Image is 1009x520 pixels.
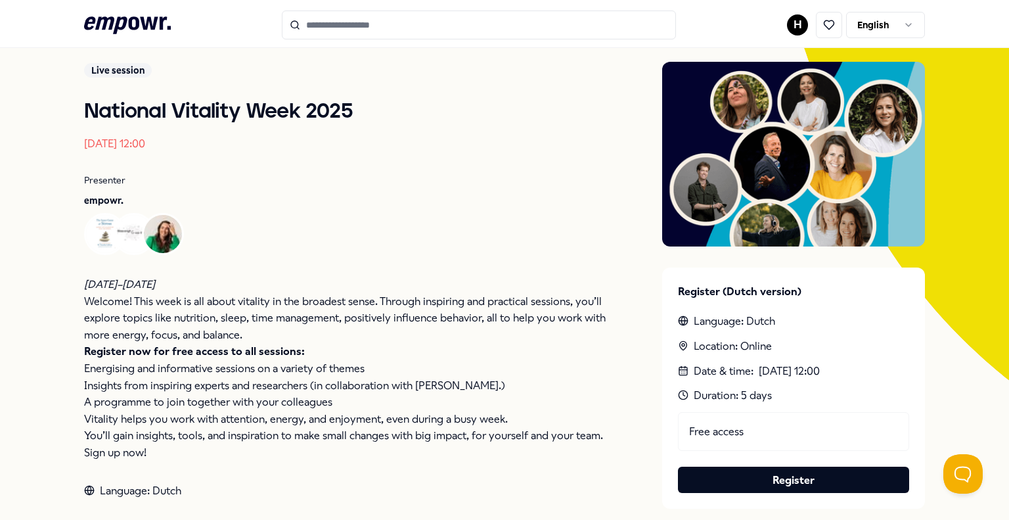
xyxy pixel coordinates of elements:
p: Insights from inspiring experts and researchers (in collaboration with [PERSON_NAME].) [84,377,610,394]
time: [DATE] 12:00 [759,363,820,380]
button: Register [678,467,909,493]
p: empowr. [84,193,610,208]
p: A programme to join together with your colleagues [84,394,610,411]
div: Language: Dutch [678,313,909,330]
p: Sign up now! [84,444,610,461]
div: Free access [678,412,909,452]
img: Avatar [86,215,124,253]
img: Avatar [144,215,182,253]
img: Presenter image [662,62,925,247]
div: Date & time : [678,363,909,380]
button: H [787,14,808,35]
p: Vitality helps you work with attention, energy, and enjoyment, even during a busy week. [84,411,610,428]
p: Welcome! This week is all about vitality in the broadest sense. Through inspiring and practical s... [84,293,610,344]
input: Search for products, categories or subcategories [282,11,676,39]
iframe: Help Scout Beacon - Open [943,454,983,494]
a: Register [688,472,899,489]
img: Avatar [115,215,153,253]
div: Live session [84,63,152,78]
h1: National Vitality Week 2025 [84,99,610,125]
em: [DATE]–[DATE] [84,278,155,291]
div: Language: Dutch [84,483,610,500]
p: Energising and informative sessions on a variety of themes [84,360,610,377]
p: Register (Dutch version) [678,283,909,300]
time: [DATE] 12:00 [84,137,145,150]
div: Location: Online [678,338,909,355]
strong: Register now for free access to all sessions: [84,345,305,358]
div: Duration: 5 days [678,387,909,404]
p: You’ll gain insights, tools, and inspiration to make small changes with big impact, for yourself ... [84,427,610,444]
p: Presenter [84,173,610,187]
